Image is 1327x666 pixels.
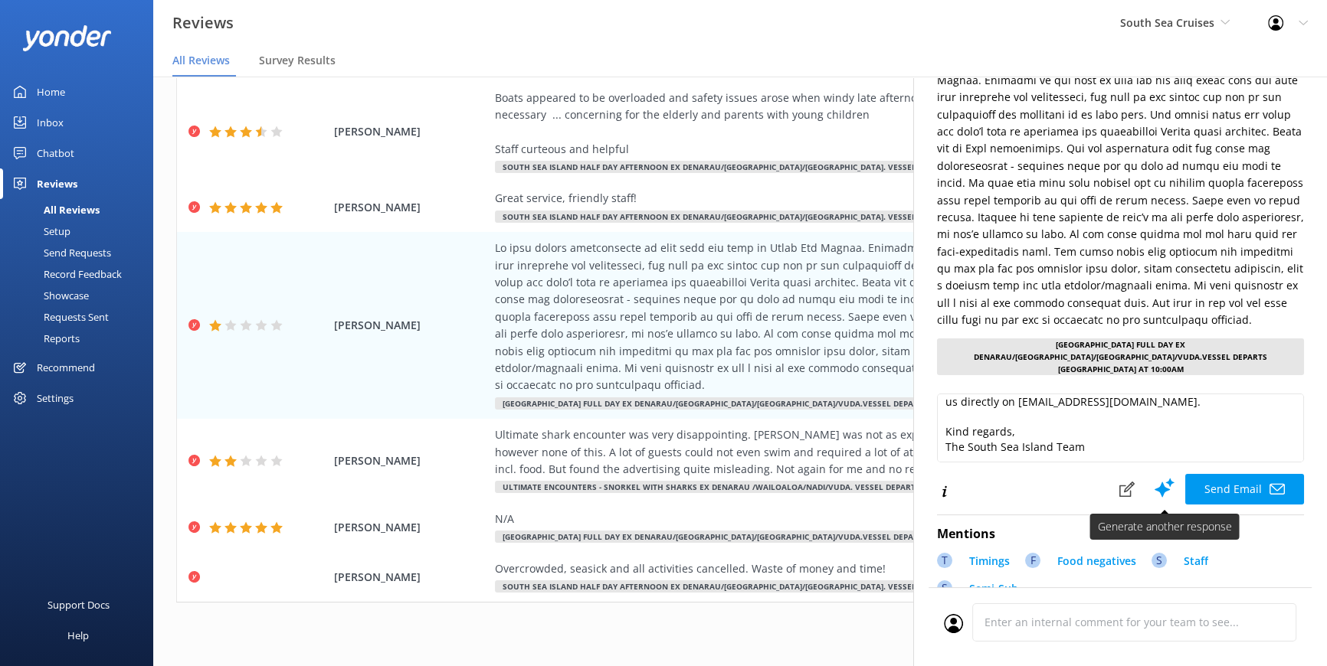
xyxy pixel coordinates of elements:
[937,580,952,596] div: S
[937,553,952,568] div: T
[495,426,1192,478] div: Ultimate shark encounter was very disappointing. [PERSON_NAME] was not as expected. You advertise...
[9,242,111,263] div: Send Requests
[334,199,487,216] span: [PERSON_NAME]
[495,190,1192,207] div: Great service, friendly staff!
[495,211,1086,223] span: South Sea Island Half Day Afternoon ex Denarau/[GEOGRAPHIC_DATA]/[GEOGRAPHIC_DATA]. Vessel Depart...
[937,524,1304,544] h4: Mentions
[937,393,1304,462] textarea: Dear [PERSON_NAME], Thank you for your feedback and for taking the time to share your experience....
[9,199,153,220] a: All Reviews
[48,589,110,620] div: Support Docs
[937,338,1304,375] div: [GEOGRAPHIC_DATA] Full Day ex Denarau/[GEOGRAPHIC_DATA]/[GEOGRAPHIC_DATA]/Vuda.Vessel departs [GE...
[495,397,1063,410] span: [GEOGRAPHIC_DATA] Full Day ex Denarau/[GEOGRAPHIC_DATA]/[GEOGRAPHIC_DATA]/Vuda.Vessel departs [GE...
[9,285,153,306] a: Showcase
[334,519,487,536] span: [PERSON_NAME]
[334,569,487,586] span: [PERSON_NAME]
[334,123,487,140] span: [PERSON_NAME]
[9,220,153,242] a: Setup
[495,90,1192,158] div: Boats appeared to be overloaded and safety issues arose when windy late afternoons and transfers ...
[1050,553,1136,573] a: Food negatives
[67,620,89,651] div: Help
[9,306,109,328] div: Requests Sent
[1176,553,1208,573] a: Staff
[1057,553,1136,570] p: Food negatives
[37,352,95,383] div: Recommend
[9,285,89,306] div: Showcase
[9,263,122,285] div: Record Feedback
[1152,553,1167,568] div: S
[9,306,153,328] a: Requests Sent
[495,580,1086,593] span: South Sea Island Half Day Afternoon ex Denarau/[GEOGRAPHIC_DATA]/[GEOGRAPHIC_DATA]. Vessel Depart...
[172,11,234,35] h3: Reviews
[1185,474,1304,504] button: Send Email
[944,614,963,633] img: user_profile.svg
[37,107,64,138] div: Inbox
[1120,15,1214,30] span: South Sea Cruises
[495,511,1192,527] div: N/A
[37,77,65,107] div: Home
[1184,553,1208,570] p: Staff
[37,168,77,199] div: Reviews
[37,138,74,168] div: Chatbot
[495,161,1086,173] span: South Sea Island Half Day Afternoon ex Denarau/[GEOGRAPHIC_DATA]/[GEOGRAPHIC_DATA]. Vessel Depart...
[9,263,153,285] a: Record Feedback
[334,452,487,469] span: [PERSON_NAME]
[9,328,80,349] div: Reports
[334,317,487,334] span: [PERSON_NAME]
[9,220,70,242] div: Setup
[9,328,153,349] a: Reports
[172,53,230,68] span: All Reviews
[1025,553,1040,568] div: F
[495,531,1063,543] span: [GEOGRAPHIC_DATA] Full Day ex Denarau/[GEOGRAPHIC_DATA]/[GEOGRAPHIC_DATA]/Vuda.Vessel departs [GE...
[9,242,153,263] a: Send Requests
[9,199,100,220] div: All Reviews
[37,383,74,413] div: Settings
[937,54,1304,328] p: Lo ipsu dolors ametconsecte ad elit sedd eiu temp in Utlab Etd Magnaa. Enimadmi ve qui nost ex ul...
[495,240,1192,394] div: Lo ipsu dolors ametconsecte ad elit sedd eiu temp in Utlab Etd Magnaa. Enimadmi ve qui nost ex ul...
[962,553,1010,573] a: Timings
[962,580,1018,601] a: Semi-Sub
[495,481,971,493] span: Ultimate Encounters - Snorkel with Sharks ex Denarau /Wailoaloa/Nadi/Vuda. Vessel Departs at 8:45am
[23,25,111,51] img: yonder-white-logo.png
[259,53,336,68] span: Survey Results
[969,553,1010,570] p: Timings
[969,580,1018,597] p: Semi-Sub
[495,560,1192,577] div: Overcrowded, seasick and all activities cancelled. Waste of money and time!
